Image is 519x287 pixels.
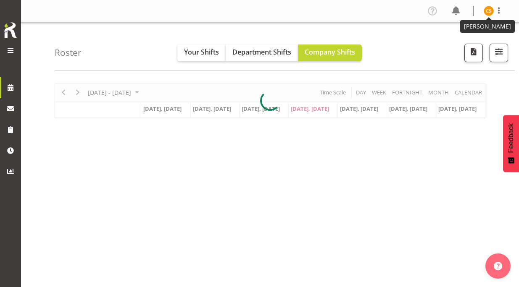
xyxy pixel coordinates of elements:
button: Department Shifts [226,44,298,61]
button: Company Shifts [298,44,362,61]
img: help-xxl-2.png [494,262,502,270]
button: Your Shifts [177,44,226,61]
span: Company Shifts [305,47,355,57]
img: catherine-stewart11254.jpg [484,6,494,16]
button: Filter Shifts [490,44,508,62]
button: Feedback - Show survey [503,115,519,172]
span: Your Shifts [184,47,219,57]
img: Rosterit icon logo [2,21,19,39]
button: Download a PDF of the roster according to the set date range. [464,44,483,62]
span: Feedback [507,123,515,153]
span: Department Shifts [232,47,291,57]
h4: Roster [55,48,82,57]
